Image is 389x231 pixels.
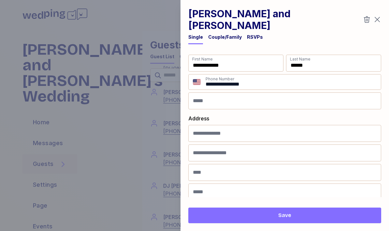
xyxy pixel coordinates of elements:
div: RSVPs [247,34,263,40]
button: Save [188,208,381,223]
input: Email [188,92,381,109]
div: Couple/Family [208,34,242,40]
input: Street address [188,125,381,142]
input: City [188,164,381,181]
input: Last Name [286,55,381,72]
input: First Name [188,55,283,72]
div: Single [188,34,203,40]
span: Save [278,211,291,219]
div: Address [188,115,381,122]
input: Apt, Floor, Suite [188,144,381,161]
input: State [188,183,381,200]
h1: [PERSON_NAME] and [PERSON_NAME] [188,8,363,31]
